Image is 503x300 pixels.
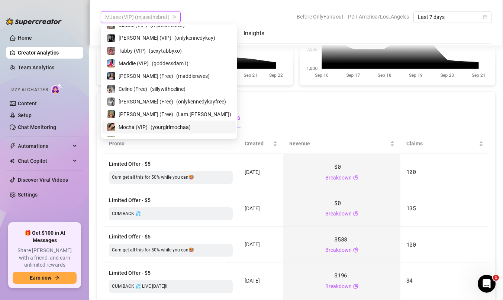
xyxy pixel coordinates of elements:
[10,158,14,164] img: Chat Copilot
[353,246,358,254] span: pie-chart
[119,85,147,93] span: Celine (Free)
[18,192,38,198] a: Settings
[150,85,186,93] span: ( sillywithceline )
[18,177,68,183] a: Discover Viral Videos
[325,246,352,254] a: Breakdown
[109,197,151,203] span: Limited Offer - $5
[13,272,77,284] button: Earn nowarrow-right
[325,174,352,182] a: Breakdown
[103,133,239,154] th: Promo
[119,98,173,106] span: [PERSON_NAME] (Free)
[493,275,499,281] span: 1
[245,241,260,247] span: [DATE]
[109,244,233,257] div: Cum get all this for 50% while you can🥵
[418,11,487,23] span: Last 7 days
[10,143,16,149] span: thunderbolt
[334,235,347,244] span: $588
[107,110,115,118] img: Ellie (Free)
[109,207,233,220] div: CUM BACK 💦
[6,18,62,25] img: logo-BBDzfeDw.svg
[289,139,388,148] span: Revenue
[406,168,416,175] span: 100
[334,199,341,208] span: $0
[107,72,115,80] img: Maddie (Free)
[18,100,37,106] a: Content
[172,15,177,19] span: team
[119,110,173,118] span: [PERSON_NAME] (Free)
[109,270,151,276] span: Limited Offer - $5
[174,34,215,42] span: ( onlykennedykay )
[18,155,71,167] span: Chat Copilot
[109,171,233,184] div: Cum get all this for 50% while you can🥵
[245,278,260,284] span: [DATE]
[348,11,409,22] span: PDT America/Los_Angeles
[107,47,115,55] img: Tabby (VIP)
[119,59,149,67] span: Maddie (VIP)
[109,280,233,293] div: CUM BACK 💦 LIVE [DATE]!!
[245,169,260,175] span: [DATE]
[353,210,358,218] span: pie-chart
[478,275,496,293] iframe: Intercom live chat
[107,34,115,42] img: Kennedy (VIP)
[18,112,32,118] a: Setup
[18,35,32,41] a: Home
[406,241,416,248] span: 100
[107,123,115,131] img: Mocha (VIP)
[105,11,176,23] span: MJaee (VIP) (mjaeethebrat)
[119,34,171,42] span: [PERSON_NAME] (VIP)
[353,174,358,182] span: pie-chart
[107,59,115,67] img: Maddie (VIP)
[406,204,416,212] span: 135
[107,98,115,106] img: Kennedy (Free)
[244,29,264,38] div: Insights
[10,86,48,93] span: Izzy AI Chatter
[119,72,173,80] span: [PERSON_NAME] (Free)
[30,275,51,281] span: Earn now
[483,15,487,19] span: calendar
[109,234,151,240] span: Limited Offer - $5
[297,11,344,22] span: Before OnlyFans cut
[18,124,56,130] a: Chat Monitoring
[158,136,193,144] span: ( silviasaigexxx )
[406,139,477,148] span: Claims
[107,85,115,93] img: Celine (Free)
[149,47,182,55] span: ( sexytabbyxo )
[325,282,352,290] a: Breakdown
[18,47,77,59] a: Creator Analytics
[245,205,260,211] span: [DATE]
[176,98,226,106] span: ( onlykennedykayfree )
[119,136,155,144] span: SilviaSage (VIP)
[54,275,59,280] span: arrow-right
[18,140,71,152] span: Automations
[13,230,77,244] span: 🎁 Get $100 in AI Messages
[176,110,231,118] span: ( i.am.[PERSON_NAME] )
[119,123,148,131] span: Mocha (VIP)
[334,271,347,280] span: $196
[109,161,151,167] span: Limited Offer - $5
[13,247,77,269] span: Share [PERSON_NAME] with a friend, and earn unlimited rewards
[151,123,191,131] span: ( yourgirlmochaa )
[245,139,271,148] span: Created
[176,72,210,80] span: ( maddieraves )
[325,210,352,218] a: Breakdown
[353,282,358,290] span: pie-chart
[152,59,188,67] span: ( goddessdam1 )
[406,277,413,284] span: 34
[51,83,62,94] img: AI Chatter
[103,92,489,108] div: Campaigns
[18,65,54,70] a: Team Analytics
[334,162,341,171] span: $0
[107,136,115,144] img: SilviaSage (VIP)
[119,47,146,55] span: Tabby (VIP)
